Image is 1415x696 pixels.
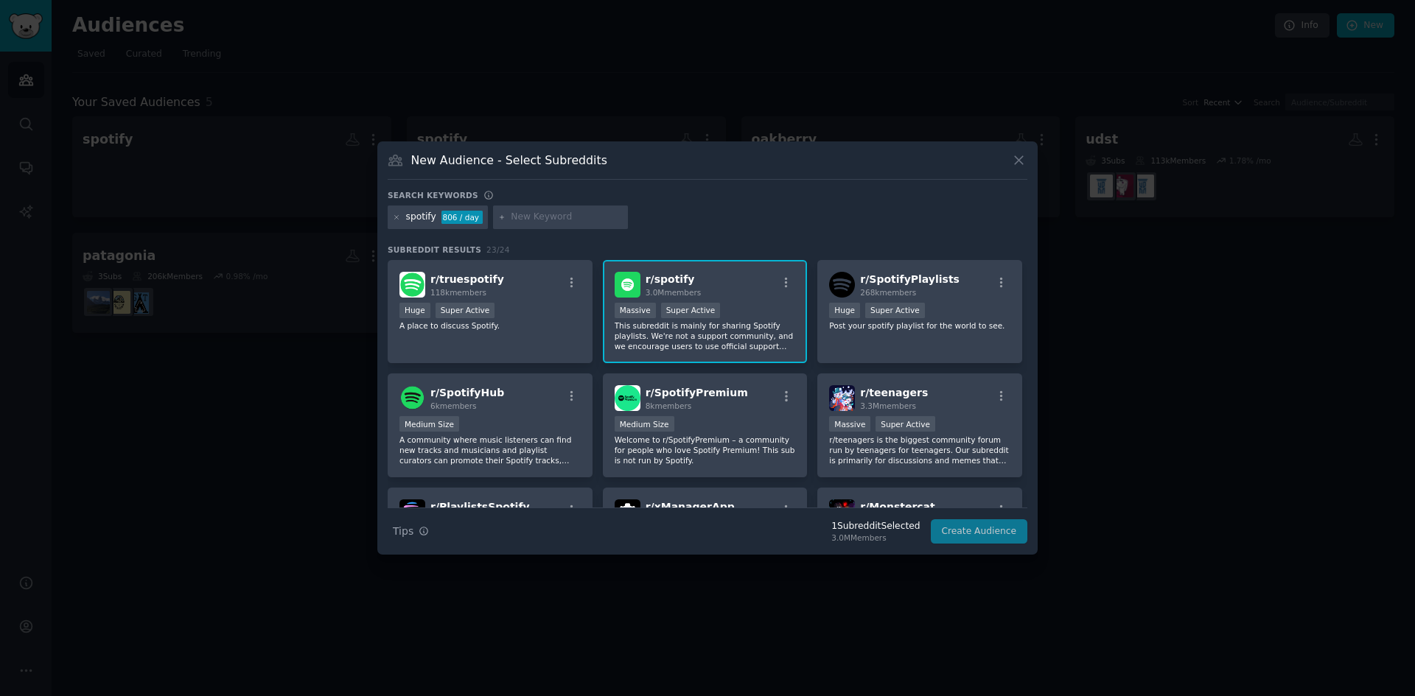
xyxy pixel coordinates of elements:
[411,152,607,168] h3: New Audience - Select Subreddits
[661,303,721,318] div: Super Active
[615,272,640,298] img: spotify
[860,273,960,285] span: r/ SpotifyPlaylists
[430,501,530,513] span: r/ PlaylistsSpotify
[831,520,920,533] div: 1 Subreddit Selected
[399,435,581,465] p: A community where music listeners can find new tracks and musicians and playlist curators can pro...
[646,288,702,297] span: 3.0M members
[829,416,870,432] div: Massive
[399,320,581,331] p: A place to discuss Spotify.
[646,501,735,513] span: r/ xManagerApp
[829,499,855,525] img: Monstercat
[860,401,916,410] span: 3.3M members
[430,387,504,398] span: r/ SpotifyHub
[393,524,413,539] span: Tips
[646,401,692,410] span: 8k members
[860,501,934,513] span: r/ Monstercat
[829,435,1010,465] p: r/teenagers is the biggest community forum run by teenagers for teenagers. Our subreddit is prima...
[876,416,935,432] div: Super Active
[399,416,459,432] div: Medium Size
[399,499,425,525] img: PlaylistsSpotify
[860,288,916,297] span: 268k members
[829,303,860,318] div: Huge
[615,499,640,525] img: xManagerApp
[430,273,504,285] span: r/ truespotify
[430,401,477,410] span: 6k members
[388,519,434,544] button: Tips
[865,303,925,318] div: Super Active
[829,385,855,411] img: teenagers
[388,190,478,200] h3: Search keywords
[399,385,425,411] img: SpotifyHub
[829,320,1010,331] p: Post your spotify playlist for the world to see.
[406,211,436,224] div: spotify
[615,320,796,351] p: This subreddit is mainly for sharing Spotify playlists. We're not a support community, and we enc...
[399,303,430,318] div: Huge
[436,303,495,318] div: Super Active
[388,245,481,255] span: Subreddit Results
[646,387,748,398] span: r/ SpotifyPremium
[511,211,623,224] input: New Keyword
[615,435,796,465] p: Welcome to r/SpotifyPremium – a community for people who love Spotify Premium! This sub is not ru...
[430,288,486,297] span: 118k members
[615,416,674,432] div: Medium Size
[615,385,640,411] img: SpotifyPremium
[860,387,928,398] span: r/ teenagers
[829,272,855,298] img: SpotifyPlaylists
[399,272,425,298] img: truespotify
[646,273,695,285] span: r/ spotify
[486,245,510,254] span: 23 / 24
[615,303,656,318] div: Massive
[441,211,483,224] div: 806 / day
[831,532,920,543] div: 3.0M Members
